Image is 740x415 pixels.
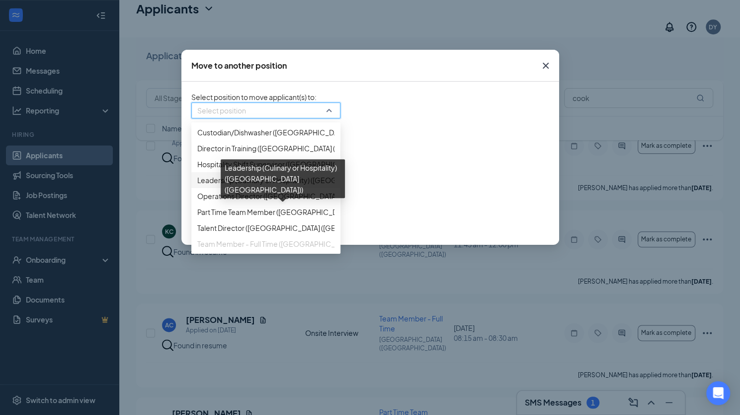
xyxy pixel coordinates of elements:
[191,60,287,71] div: Move to another position
[706,381,730,405] div: Open Intercom Messenger
[540,60,552,72] svg: Cross
[197,222,400,233] span: Talent Director ([GEOGRAPHIC_DATA] ([GEOGRAPHIC_DATA]))
[197,191,417,202] span: Operations Director ([GEOGRAPHIC_DATA] ([GEOGRAPHIC_DATA]))
[197,207,430,217] span: Part Time Team Member ([GEOGRAPHIC_DATA] ([GEOGRAPHIC_DATA]))
[197,175,465,186] span: Leadership (Culinary or Hospitality) ([GEOGRAPHIC_DATA] ([GEOGRAPHIC_DATA]))
[197,143,411,154] span: Director in Training ([GEOGRAPHIC_DATA] ([GEOGRAPHIC_DATA]))
[197,238,433,249] span: Team Member - Full Time ([GEOGRAPHIC_DATA] ([GEOGRAPHIC_DATA]))
[197,127,427,138] span: Custodian/Dishwasher ([GEOGRAPHIC_DATA] ([GEOGRAPHIC_DATA]))
[532,50,559,82] button: Close
[197,159,440,170] span: Hospitality Shift Supervisor ([GEOGRAPHIC_DATA] ([GEOGRAPHIC_DATA]))
[221,159,345,198] div: Leadership (Culinary or Hospitality) ([GEOGRAPHIC_DATA] ([GEOGRAPHIC_DATA]))
[191,93,317,102] span: Select position to move applicant(s) to :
